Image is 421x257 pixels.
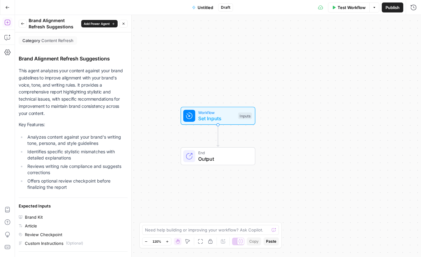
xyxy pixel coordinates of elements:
span: Publish [386,4,400,11]
div: Brand Alignment Refresh Suggestions [19,55,128,62]
span: Test Workflow [338,4,366,11]
span: Workflow [198,109,235,115]
div: Expected Inputs [19,203,128,209]
span: Set Inputs [198,115,235,122]
span: Copy [249,239,259,244]
span: 120% [152,239,161,244]
button: Paste [264,237,279,245]
div: EndOutput [160,147,276,165]
div: Inputs [238,112,252,119]
span: Untitled [198,4,213,11]
div: Review Checkpoint [25,231,62,238]
div: WorkflowSet InputsInputs [160,107,276,125]
li: Offers optional review checkpoint before finalizing the report [26,178,128,190]
div: Custom Instructions [25,240,63,246]
div: (Optional) [66,240,83,246]
li: Identifies specific stylistic mismatches with detailed explanations [26,149,128,161]
p: This agent analyzes your content against your brand guidelines to improve alignment with your bra... [19,67,128,117]
button: Add Power Agent [81,20,118,27]
span: Output [198,155,249,163]
button: Publish [382,2,403,12]
span: Content Refresh [41,37,73,44]
li: Analyzes content against your brand's writing tone, persona, and style guidelines [26,134,128,146]
g: Edge from start to end [217,125,219,147]
span: Draft [221,5,230,10]
span: Paste [266,239,276,244]
button: Test Workflow [328,2,369,12]
div: Brand Kit [25,214,43,220]
span: Category [22,37,40,44]
button: Copy [247,237,261,245]
span: Add Power Agent [84,21,110,26]
div: Article [25,223,37,229]
span: End [198,150,249,156]
p: Key Features: [19,121,128,128]
li: Reviews writing rule compliance and suggests corrections [26,163,128,176]
button: Untitled [188,2,217,12]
